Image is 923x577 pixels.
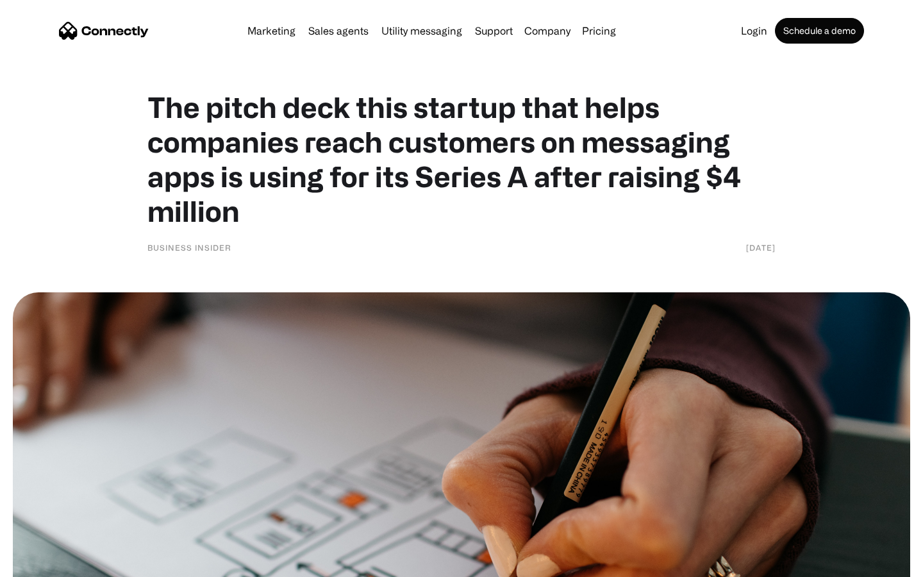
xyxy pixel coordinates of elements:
[13,555,77,573] aside: Language selected: English
[746,241,776,254] div: [DATE]
[470,26,518,36] a: Support
[736,26,772,36] a: Login
[147,90,776,228] h1: The pitch deck this startup that helps companies reach customers on messaging apps is using for i...
[303,26,374,36] a: Sales agents
[26,555,77,573] ul: Language list
[147,241,231,254] div: Business Insider
[524,22,570,40] div: Company
[376,26,467,36] a: Utility messaging
[775,18,864,44] a: Schedule a demo
[242,26,301,36] a: Marketing
[577,26,621,36] a: Pricing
